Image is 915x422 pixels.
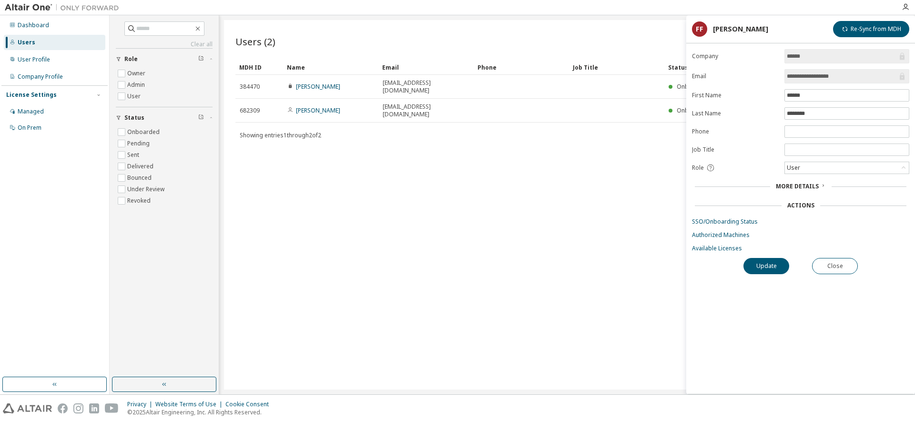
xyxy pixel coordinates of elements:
label: Job Title [692,146,779,154]
span: Onboarded [677,106,709,114]
span: [EMAIL_ADDRESS][DOMAIN_NAME] [383,79,469,94]
button: Update [743,258,789,274]
label: Delivered [127,161,155,172]
button: Role [116,49,213,70]
div: Managed [18,108,44,115]
div: Privacy [127,401,155,408]
div: On Prem [18,124,41,132]
div: User [785,162,909,174]
span: 384470 [240,83,260,91]
label: Last Name [692,110,779,117]
div: Actions [787,202,814,209]
span: Users (2) [235,35,275,48]
img: facebook.svg [58,403,68,413]
div: Company Profile [18,73,63,81]
span: Showing entries 1 through 2 of 2 [240,131,321,139]
label: Pending [127,138,152,149]
a: SSO/Onboarding Status [692,218,909,226]
span: More Details [776,182,819,190]
a: Clear all [116,41,213,48]
div: Cookie Consent [225,401,274,408]
label: Company [692,52,779,60]
button: Re-Sync from MDH [833,21,909,37]
label: Email [692,72,779,80]
label: Sent [127,149,141,161]
a: [PERSON_NAME] [296,82,340,91]
div: Name [287,60,375,75]
div: License Settings [6,91,57,99]
span: 682309 [240,107,260,114]
div: Phone [478,60,565,75]
span: Clear filter [198,55,204,63]
label: Onboarded [127,126,162,138]
div: Dashboard [18,21,49,29]
div: Job Title [573,60,661,75]
span: [EMAIL_ADDRESS][DOMAIN_NAME] [383,103,469,118]
img: linkedin.svg [89,403,99,413]
span: Role [124,55,138,63]
button: Status [116,107,213,128]
span: Onboarded [677,82,709,91]
div: Status [668,60,849,75]
p: © 2025 Altair Engineering, Inc. All Rights Reserved. [127,408,274,416]
button: Close [812,258,858,274]
img: instagram.svg [73,403,83,413]
label: User [127,91,142,102]
label: Phone [692,128,779,135]
a: [PERSON_NAME] [296,106,340,114]
label: Bounced [127,172,153,184]
a: Authorized Machines [692,231,909,239]
a: Available Licenses [692,245,909,252]
img: youtube.svg [105,403,119,413]
label: Under Review [127,184,166,195]
span: Role [692,164,704,172]
div: Users [18,39,35,46]
label: First Name [692,92,779,99]
span: Status [124,114,144,122]
div: Website Terms of Use [155,401,225,408]
div: FF [692,21,707,37]
span: Clear filter [198,114,204,122]
label: Owner [127,68,147,79]
label: Revoked [127,195,152,206]
div: User [785,163,802,173]
img: Altair One [5,3,124,12]
div: MDH ID [239,60,279,75]
img: altair_logo.svg [3,403,52,413]
div: Email [382,60,470,75]
label: Admin [127,79,147,91]
div: User Profile [18,56,50,63]
div: [PERSON_NAME] [713,25,768,33]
